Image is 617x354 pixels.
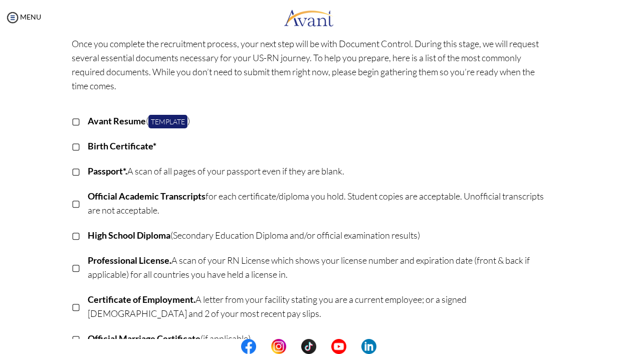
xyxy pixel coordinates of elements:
[286,339,301,354] img: blank.png
[72,114,80,128] p: ▢
[88,255,171,266] b: Professional License.
[5,13,41,21] a: MENU
[88,164,545,178] p: A scan of all pages of your passport even if they are blank.
[346,339,361,354] img: blank.png
[72,228,80,242] p: ▢
[72,164,80,178] p: ▢
[88,114,545,128] p: ( )
[256,339,271,354] img: blank.png
[72,37,545,93] p: Once you complete the recruitment process, your next step will be with Document Control. During t...
[5,10,20,25] img: icon-menu.png
[88,294,195,305] b: Certificate of Employment.
[88,253,545,281] p: A scan of your RN License which shows your license number and expiration date (front & back if ap...
[284,3,334,33] img: logo.png
[72,139,80,153] p: ▢
[271,339,286,354] img: in.png
[361,339,376,354] img: li.png
[88,333,200,344] b: Official Marriage Certificate
[72,260,80,274] p: ▢
[88,230,170,241] b: High School Diploma
[88,292,545,320] p: A letter from your facility stating you are a current employee; or a signed [DEMOGRAPHIC_DATA] an...
[331,339,346,354] img: yt.png
[316,339,331,354] img: blank.png
[88,191,205,202] b: Official Academic Transcripts
[72,299,80,313] p: ▢
[72,196,80,210] p: ▢
[301,339,316,354] img: tt.png
[148,115,187,128] a: Template
[88,140,156,151] b: Birth Certificate*
[88,115,146,126] b: Avant Resume
[88,331,545,345] p: (if applicable)
[72,331,80,345] p: ▢
[241,339,256,354] img: fb.png
[88,228,545,242] p: (Secondary Education Diploma and/or official examination results)
[88,165,127,176] b: Passport*.
[88,189,545,217] p: for each certificate/diploma you hold. Student copies are acceptable. Unofficial transcripts are ...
